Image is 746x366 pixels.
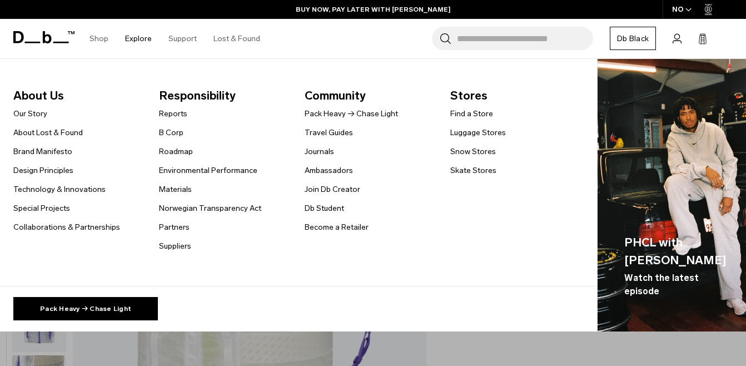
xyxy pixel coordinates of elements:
[305,165,353,176] a: Ambassadors
[89,19,108,58] a: Shop
[450,165,496,176] a: Skate Stores
[125,19,152,58] a: Explore
[13,146,72,157] a: Brand Manifesto
[81,19,268,58] nav: Main Navigation
[13,87,141,105] span: About Us
[13,297,158,320] a: Pack Heavy → Chase Light
[13,127,83,139] a: About Lost & Found
[13,108,47,120] a: Our Story
[159,165,257,176] a: Environmental Performance
[213,19,260,58] a: Lost & Found
[296,4,451,14] a: BUY NOW, PAY LATER WITH [PERSON_NAME]
[305,184,360,195] a: Join Db Creator
[305,146,334,157] a: Journals
[13,202,70,214] a: Special Projects
[624,271,727,298] span: Watch the latest episode
[159,146,193,157] a: Roadmap
[450,127,506,139] a: Luggage Stores
[13,184,106,195] a: Technology & Innovations
[168,19,197,58] a: Support
[159,108,187,120] a: Reports
[598,59,746,332] a: PHCL with [PERSON_NAME] Watch the latest episode Db
[305,108,398,120] a: Pack Heavy → Chase Light
[305,202,344,214] a: Db Student
[159,202,261,214] a: Norwegian Transparency Act
[450,146,496,157] a: Snow Stores
[13,221,120,233] a: Collaborations & Partnerships
[305,87,432,105] span: Community
[159,221,190,233] a: Partners
[13,165,73,176] a: Design Principles
[610,27,656,50] a: Db Black
[159,240,191,252] a: Suppliers
[159,184,192,195] a: Materials
[159,87,287,105] span: Responsibility
[159,127,183,139] a: B Corp
[450,108,493,120] a: Find a Store
[450,87,578,105] span: Stores
[598,59,746,332] img: Db
[624,234,727,269] span: PHCL with [PERSON_NAME]
[305,221,369,233] a: Become a Retailer
[305,127,353,139] a: Travel Guides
